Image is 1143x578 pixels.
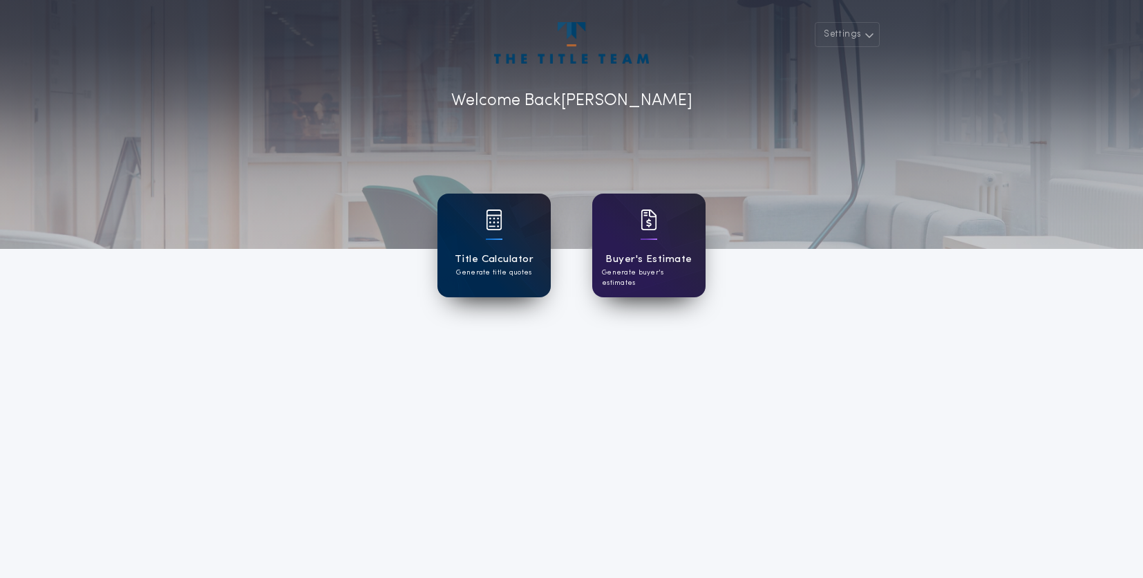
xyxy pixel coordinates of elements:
[605,252,692,268] h1: Buyer's Estimate
[451,88,692,113] p: Welcome Back [PERSON_NAME]
[815,22,880,47] button: Settings
[641,209,657,230] img: card icon
[602,268,696,288] p: Generate buyer's estimates
[494,22,649,64] img: account-logo
[592,194,706,297] a: card iconBuyer's EstimateGenerate buyer's estimates
[456,268,531,278] p: Generate title quotes
[437,194,551,297] a: card iconTitle CalculatorGenerate title quotes
[486,209,502,230] img: card icon
[455,252,533,268] h1: Title Calculator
